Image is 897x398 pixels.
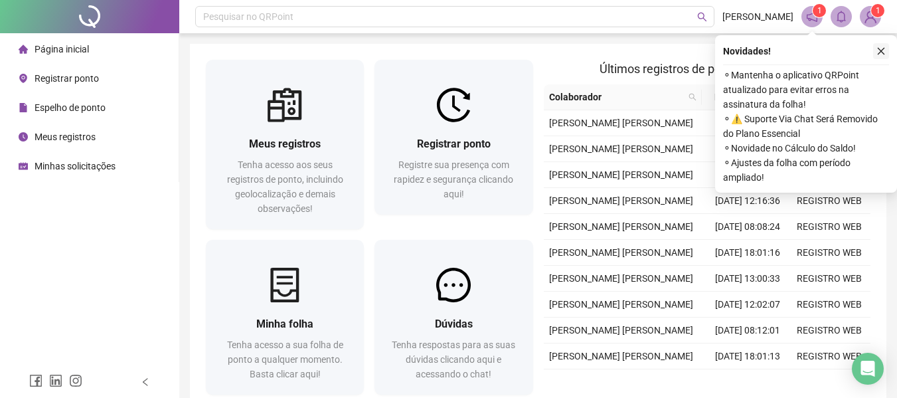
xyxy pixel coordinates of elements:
[19,161,28,171] span: schedule
[852,353,884,385] div: Open Intercom Messenger
[49,374,62,387] span: linkedin
[689,93,696,101] span: search
[256,318,313,330] span: Minha folha
[35,132,96,142] span: Meus registros
[394,159,513,199] span: Registre sua presença com rapidez e segurança clicando aqui!
[707,344,789,369] td: [DATE] 18:01:13
[686,87,699,107] span: search
[789,344,870,369] td: REGISTRO WEB
[206,240,364,395] a: Minha folhaTenha acesso a sua folha de ponto a qualquer momento. Basta clicar aqui!
[813,4,826,17] sup: 1
[600,62,814,76] span: Últimos registros de ponto sincronizados
[549,273,693,284] span: [PERSON_NAME] [PERSON_NAME]
[35,102,106,113] span: Espelho de ponto
[549,195,693,206] span: [PERSON_NAME] [PERSON_NAME]
[789,292,870,318] td: REGISTRO WEB
[549,169,693,180] span: [PERSON_NAME] [PERSON_NAME]
[789,240,870,266] td: REGISTRO WEB
[29,374,42,387] span: facebook
[19,45,28,54] span: home
[707,369,789,395] td: [DATE] 13:04:36
[392,340,515,379] span: Tenha respostas para as suas dúvidas clicando aqui e acessando o chat!
[707,240,789,266] td: [DATE] 18:01:16
[860,7,880,27] img: 93267
[707,136,789,162] td: [DATE] 18:39:03
[723,155,889,185] span: ⚬ Ajustes da folha com período ampliado!
[549,144,693,154] span: [PERSON_NAME] [PERSON_NAME]
[702,84,781,110] th: Data/Hora
[549,221,693,232] span: [PERSON_NAME] [PERSON_NAME]
[871,4,884,17] sup: Atualize o seu contato no menu Meus Dados
[417,138,491,150] span: Registrar ponto
[374,60,532,215] a: Registrar pontoRegistre sua presença com rapidez e segurança clicando aqui!
[227,159,343,214] span: Tenha acesso aos seus registros de ponto, incluindo geolocalização e demais observações!
[549,118,693,128] span: [PERSON_NAME] [PERSON_NAME]
[549,351,693,361] span: [PERSON_NAME] [PERSON_NAME]
[789,266,870,292] td: REGISTRO WEB
[723,44,771,58] span: Novidades !
[707,292,789,318] td: [DATE] 12:02:07
[19,74,28,83] span: environment
[723,141,889,155] span: ⚬ Novidade no Cálculo do Saldo!
[876,6,880,15] span: 1
[549,299,693,310] span: [PERSON_NAME] [PERSON_NAME]
[549,247,693,258] span: [PERSON_NAME] [PERSON_NAME]
[835,11,847,23] span: bell
[35,161,116,171] span: Minhas solicitações
[707,162,789,188] td: [DATE] 13:12:52
[697,12,707,22] span: search
[707,110,789,136] td: [DATE] 08:12:49
[789,318,870,344] td: REGISTRO WEB
[227,340,343,379] span: Tenha acesso a sua folha de ponto a qualquer momento. Basta clicar aqui!
[707,90,765,104] span: Data/Hora
[19,103,28,112] span: file
[723,112,889,141] span: ⚬ ⚠️ Suporte Via Chat Será Removido do Plano Essencial
[707,318,789,344] td: [DATE] 08:12:01
[789,369,870,395] td: REGISTRO WEB
[206,60,364,229] a: Meus registrosTenha acesso aos seus registros de ponto, incluindo geolocalização e demais observa...
[722,9,793,24] span: [PERSON_NAME]
[723,68,889,112] span: ⚬ Mantenha o aplicativo QRPoint atualizado para evitar erros na assinatura da folha!
[707,188,789,214] td: [DATE] 12:16:36
[435,318,473,330] span: Dúvidas
[707,214,789,240] td: [DATE] 08:08:24
[69,374,82,387] span: instagram
[19,132,28,142] span: clock-circle
[789,214,870,240] td: REGISTRO WEB
[35,73,99,84] span: Registrar ponto
[549,325,693,336] span: [PERSON_NAME] [PERSON_NAME]
[789,188,870,214] td: REGISTRO WEB
[707,266,789,292] td: [DATE] 13:00:33
[141,377,150,387] span: left
[806,11,818,23] span: notification
[35,44,89,54] span: Página inicial
[249,138,321,150] span: Meus registros
[549,90,684,104] span: Colaborador
[374,240,532,395] a: DúvidasTenha respostas para as suas dúvidas clicando aqui e acessando o chat!
[817,6,822,15] span: 1
[876,47,886,56] span: close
